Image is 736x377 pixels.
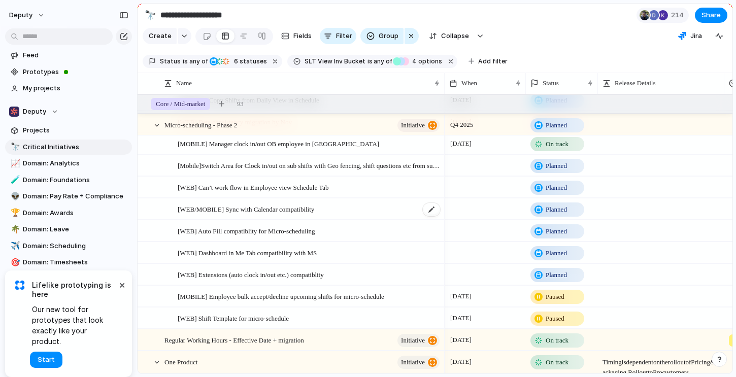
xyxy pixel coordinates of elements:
button: Group [360,28,404,44]
span: [WEB] Extensions (auto clock in/out etc.) compatiblity [178,268,324,280]
a: 🏆Domain: Awards [5,205,132,221]
span: Status [543,78,559,88]
span: Domain: Leave [23,224,128,234]
a: 📈Domain: Analytics [5,156,132,171]
span: Critical Initiatives [23,142,128,152]
span: Micro-scheduling - Phase 2 [164,119,237,130]
a: Projects [5,123,132,138]
button: Jira [674,28,706,44]
div: 🎯Domain: Timesheets [5,255,132,270]
a: 🌴Domain: Leave [5,222,132,237]
span: Fields [293,31,312,41]
button: 🧪 [9,175,19,185]
span: 6 [231,57,240,65]
span: [DATE] [448,138,474,150]
span: Domain: Pay Rate + Compliance [23,191,128,201]
span: any of [188,57,208,66]
div: 🔭 [11,141,18,153]
div: 🏆 [11,207,18,219]
div: 🔭 [145,8,156,22]
button: 6 statuses [209,56,269,67]
span: Planned [546,183,567,193]
span: On track [546,139,568,149]
span: initiative [401,355,425,369]
span: [MOBILE] Employee bulk accept/decline upcoming shifts for micro-schedule [178,290,384,302]
span: Paused [546,292,564,302]
span: My projects [23,83,128,93]
span: Group [379,31,398,41]
span: [WEB] Can’t work flow in Employee view Schedule Tab [178,181,329,193]
span: [DATE] [448,312,474,324]
span: Filter [336,31,352,41]
div: 🌴 [11,224,18,235]
button: deputy [5,7,50,23]
span: options [409,57,442,66]
button: Dismiss [116,279,128,291]
a: 👽Domain: Pay Rate + Compliance [5,189,132,204]
span: [DATE] [448,356,474,368]
button: Fields [277,28,316,44]
button: ✈️ [9,241,19,251]
button: initiative [397,334,440,347]
span: Core / Mid-market [156,99,205,109]
span: Planned [546,248,567,258]
span: [Mobile]Switch Area for Clock in/out on sub shifts with Geo fencing, shift questions etc from sub... [178,159,441,171]
button: 🎯 [9,257,19,267]
button: Share [695,8,727,23]
span: Paused [546,314,564,324]
span: Collapse [441,31,469,41]
span: Create [149,31,172,41]
button: Create [143,28,177,44]
span: Status [160,57,181,66]
span: statuses [231,57,267,66]
span: Share [701,10,721,20]
div: 🎯 [11,257,18,268]
span: Prototypes [23,67,128,77]
span: any of [373,57,392,66]
span: Planned [546,270,567,280]
span: deputy [9,10,32,20]
span: Planned [546,120,567,130]
button: Filter [320,28,356,44]
span: On track [546,357,568,367]
span: is [183,57,188,66]
button: 🔭 [9,142,19,152]
div: 👽 [11,191,18,202]
span: 214 [671,10,687,20]
span: initiative [401,118,425,132]
button: 🌴 [9,224,19,234]
button: 🔭 [142,7,158,23]
button: initiative [397,119,440,132]
button: 🏆 [9,208,19,218]
span: [WEB] Auto Fill compatiblity for Micro-scheduling [178,225,315,236]
a: ✈️Domain: Scheduling [5,238,132,254]
button: 4 options [393,56,444,67]
span: Start [38,355,55,365]
button: 👽 [9,191,19,201]
span: [MOBILE] Manager clock in/out OB employee in [GEOGRAPHIC_DATA] [178,138,379,149]
div: 🎲Project: [PERSON_NAME] [5,271,132,287]
span: [DATE] [448,290,474,302]
span: [WEB/MOBILE] Sync with Calendar compatibility [178,203,314,215]
a: My projects [5,81,132,96]
span: One Product [164,356,197,367]
span: 4 [409,57,418,65]
button: 📈 [9,158,19,168]
button: Add filter [462,54,514,68]
button: isany of [181,56,210,67]
a: Feed [5,48,132,63]
button: initiative [397,356,440,369]
span: On track [546,335,568,346]
span: Domain: Scheduling [23,241,128,251]
a: 🔭Critical Initiatives [5,140,132,155]
span: [DATE] [448,334,474,346]
span: Domain: Analytics [23,158,128,168]
span: Planned [546,226,567,236]
button: Start [30,352,62,368]
span: Regular Working Hours - Effective Date + migration [164,334,304,346]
